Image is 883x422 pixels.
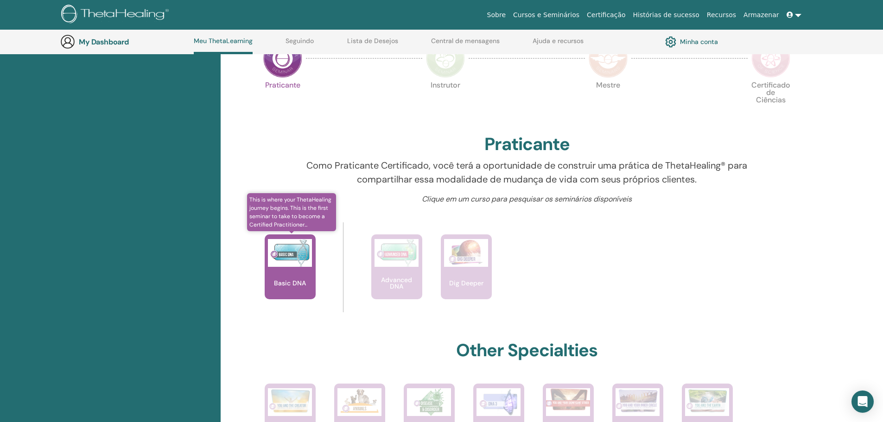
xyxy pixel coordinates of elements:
[270,280,310,286] p: Basic DNA
[546,388,590,411] img: You and Your Significant Other
[371,277,422,290] p: Advanced DNA
[476,388,521,416] img: DNA 3
[589,39,628,78] img: Master
[347,37,398,52] a: Lista de Desejos
[268,239,312,267] img: Basic DNA
[740,6,782,24] a: Armazenar
[426,39,465,78] img: Instructor
[265,234,316,318] a: This is where your ThetaHealing journey begins. This is the first seminar to take to become a Cer...
[61,5,172,25] img: logo.png
[444,239,488,267] img: Dig Deeper
[371,234,422,318] a: Advanced DNA Advanced DNA
[589,82,628,120] p: Mestre
[483,6,509,24] a: Sobre
[268,388,312,414] img: You and the Creator
[60,34,75,49] img: generic-user-icon.jpg
[79,38,172,46] h3: My Dashboard
[426,82,465,120] p: Instrutor
[263,39,302,78] img: Practitioner
[509,6,583,24] a: Cursos e Seminários
[445,280,487,286] p: Dig Deeper
[703,6,740,24] a: Recursos
[337,388,381,416] img: Animal Seminar
[431,37,500,52] a: Central de mensagens
[407,388,451,416] img: Disease and Disorder
[583,6,629,24] a: Certificação
[194,37,253,54] a: Meu ThetaLearning
[665,34,718,50] a: Minha conta
[751,39,790,78] img: Certificate of Science
[305,158,748,186] p: Como Praticante Certificado, você terá a oportunidade de construir uma prática de ThetaHealing® p...
[441,234,492,318] a: Dig Deeper Dig Deeper
[629,6,703,24] a: Histórias de sucesso
[851,391,874,413] div: Open Intercom Messenger
[533,37,584,52] a: Ajuda e recursos
[685,388,729,413] img: You and the Earth
[751,82,790,120] p: Certificado de Ciências
[665,34,676,50] img: cog.svg
[456,340,597,361] h2: Other Specialties
[263,82,302,120] p: Praticante
[484,134,570,155] h2: Praticante
[616,388,660,413] img: You and Your Inner Circle
[305,194,748,205] p: Clique em um curso para pesquisar os seminários disponíveis
[375,239,419,267] img: Advanced DNA
[247,193,337,231] span: This is where your ThetaHealing journey begins. This is the first seminar to take to become a Cer...
[286,37,314,52] a: Seguindo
